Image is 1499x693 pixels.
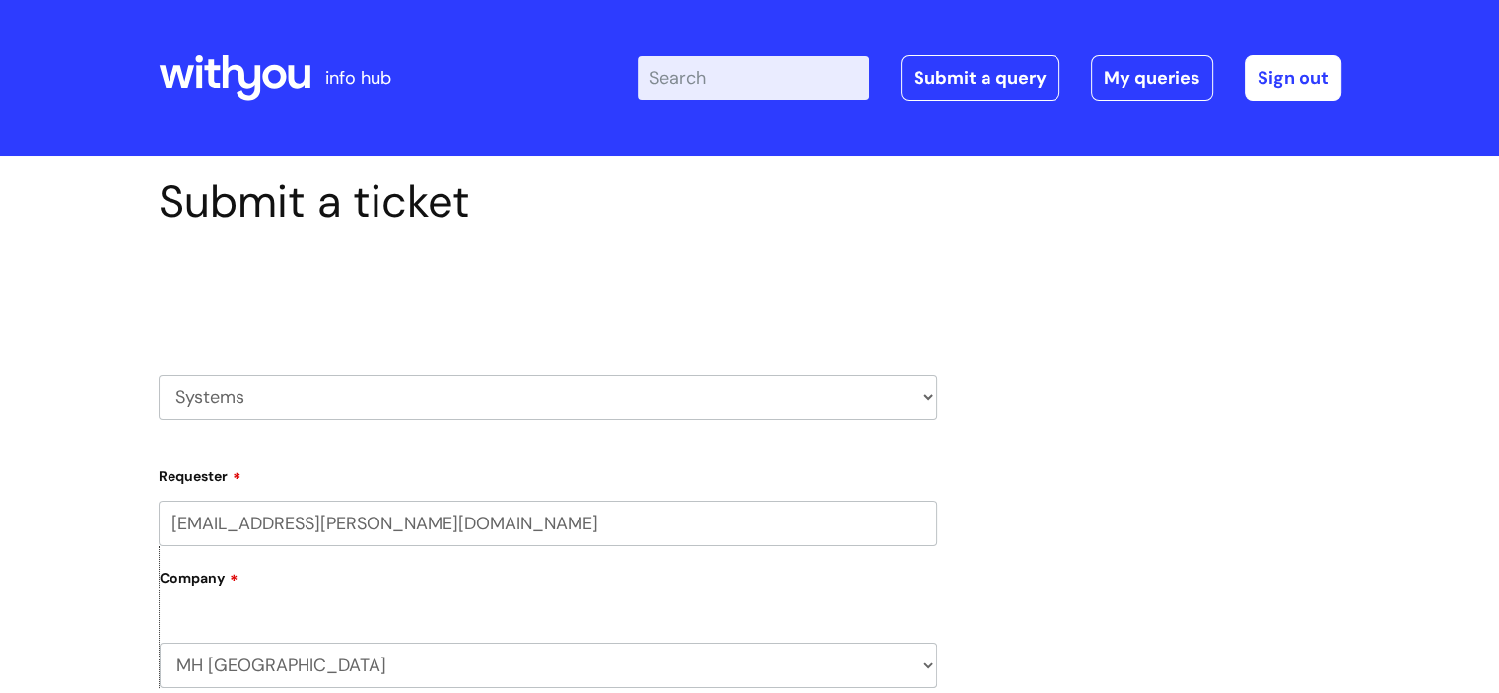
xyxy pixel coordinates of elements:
label: Requester [159,461,937,485]
h2: Select issue type [159,274,937,311]
input: Email [159,501,937,546]
div: | - [638,55,1341,101]
a: Submit a query [901,55,1059,101]
label: Company [160,563,937,607]
input: Search [638,56,869,100]
a: My queries [1091,55,1213,101]
h1: Submit a ticket [159,175,937,229]
p: info hub [325,62,391,94]
a: Sign out [1245,55,1341,101]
